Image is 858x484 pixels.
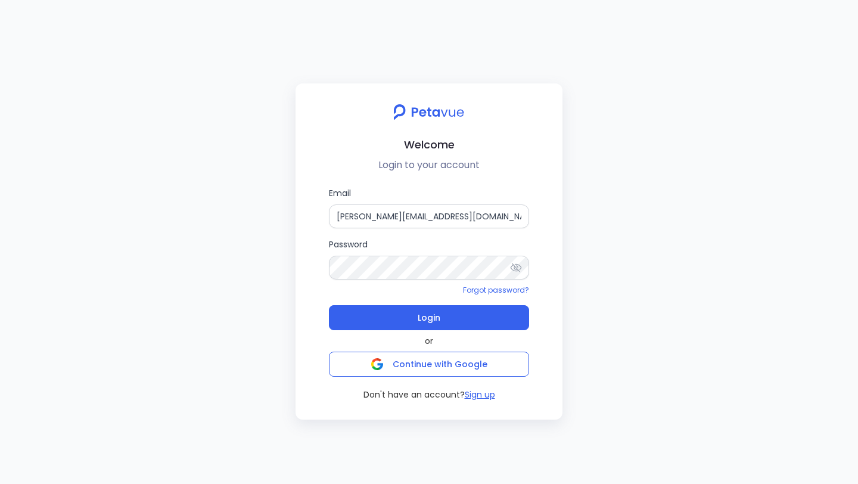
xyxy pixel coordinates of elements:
button: Login [329,305,529,330]
input: Email [329,204,529,228]
label: Email [329,187,529,228]
span: or [425,335,433,347]
span: Don't have an account? [363,389,465,401]
label: Password [329,238,529,280]
button: Sign up [465,389,495,401]
h2: Welcome [305,136,553,153]
p: Login to your account [305,158,553,172]
input: Password [329,256,529,280]
a: Forgot password? [463,285,529,295]
span: Login [418,309,440,326]
span: Continue with Google [393,358,487,370]
button: Continue with Google [329,352,529,377]
img: petavue logo [386,98,472,126]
